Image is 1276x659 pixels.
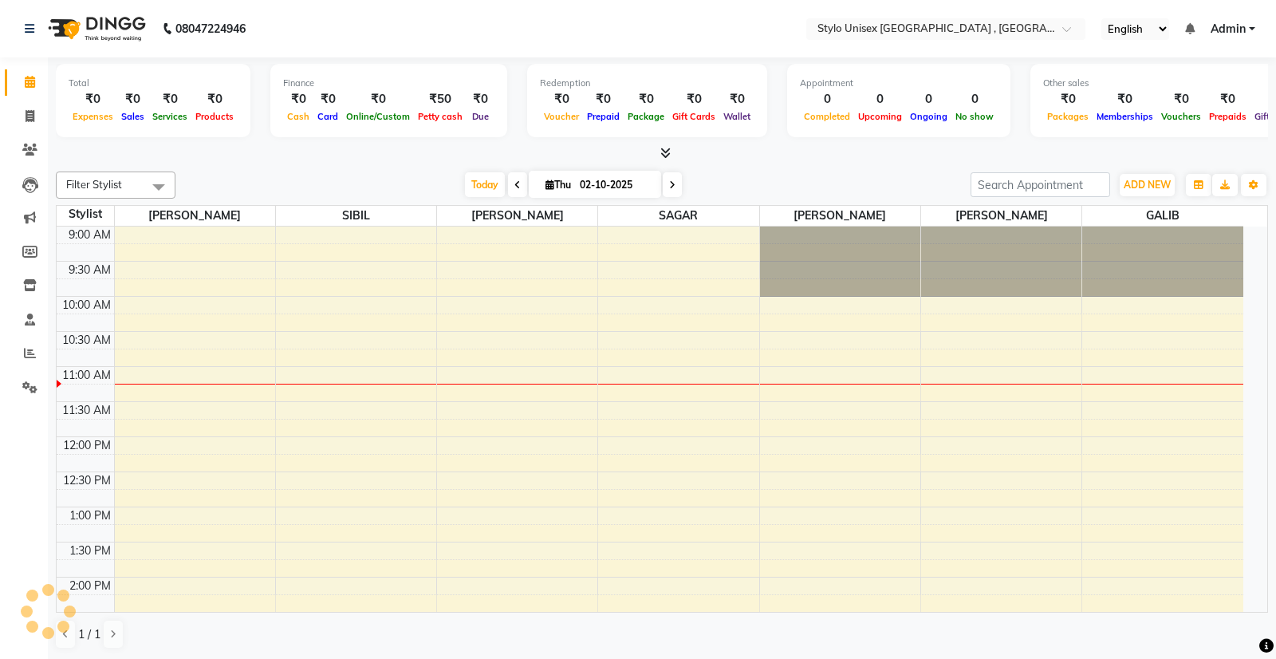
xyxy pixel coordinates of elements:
[760,206,920,226] span: [PERSON_NAME]
[191,90,238,109] div: ₹0
[115,206,275,226] span: [PERSON_NAME]
[437,206,597,226] span: [PERSON_NAME]
[1205,111,1250,122] span: Prepaids
[800,90,854,109] div: 0
[69,77,238,90] div: Total
[598,206,758,226] span: SAGAR
[414,111,467,122] span: Petty cash
[854,111,906,122] span: Upcoming
[921,206,1081,226] span: [PERSON_NAME]
[1205,90,1250,109] div: ₹0
[540,77,754,90] div: Redemption
[414,90,467,109] div: ₹50
[467,90,494,109] div: ₹0
[59,332,114,349] div: 10:30 AM
[66,507,114,524] div: 1:00 PM
[342,90,414,109] div: ₹0
[313,111,342,122] span: Card
[575,173,655,197] input: 2025-10-02
[59,367,114,384] div: 11:00 AM
[1043,90,1093,109] div: ₹0
[1093,111,1157,122] span: Memberships
[1043,111,1093,122] span: Packages
[276,206,436,226] span: SIBIL
[971,172,1110,197] input: Search Appointment
[906,90,951,109] div: 0
[117,111,148,122] span: Sales
[60,437,114,454] div: 12:00 PM
[800,111,854,122] span: Completed
[65,262,114,278] div: 9:30 AM
[117,90,148,109] div: ₹0
[719,111,754,122] span: Wallet
[540,90,583,109] div: ₹0
[66,543,114,559] div: 1:30 PM
[951,111,998,122] span: No show
[719,90,754,109] div: ₹0
[906,111,951,122] span: Ongoing
[1211,21,1246,37] span: Admin
[1157,111,1205,122] span: Vouchers
[60,472,114,489] div: 12:30 PM
[313,90,342,109] div: ₹0
[540,111,583,122] span: Voucher
[583,111,624,122] span: Prepaid
[542,179,575,191] span: Thu
[1093,90,1157,109] div: ₹0
[1124,179,1171,191] span: ADD NEW
[283,90,313,109] div: ₹0
[465,172,505,197] span: Today
[283,77,494,90] div: Finance
[66,578,114,594] div: 2:00 PM
[1082,206,1243,226] span: GALIB
[854,90,906,109] div: 0
[800,77,998,90] div: Appointment
[191,111,238,122] span: Products
[1120,174,1175,196] button: ADD NEW
[283,111,313,122] span: Cash
[41,6,150,51] img: logo
[668,111,719,122] span: Gift Cards
[59,402,114,419] div: 11:30 AM
[668,90,719,109] div: ₹0
[148,111,191,122] span: Services
[468,111,493,122] span: Due
[57,206,114,223] div: Stylist
[342,111,414,122] span: Online/Custom
[583,90,624,109] div: ₹0
[65,227,114,243] div: 9:00 AM
[78,626,100,643] span: 1 / 1
[148,90,191,109] div: ₹0
[66,178,122,191] span: Filter Stylist
[624,111,668,122] span: Package
[1157,90,1205,109] div: ₹0
[69,111,117,122] span: Expenses
[69,90,117,109] div: ₹0
[175,6,246,51] b: 08047224946
[624,90,668,109] div: ₹0
[59,297,114,314] div: 10:00 AM
[951,90,998,109] div: 0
